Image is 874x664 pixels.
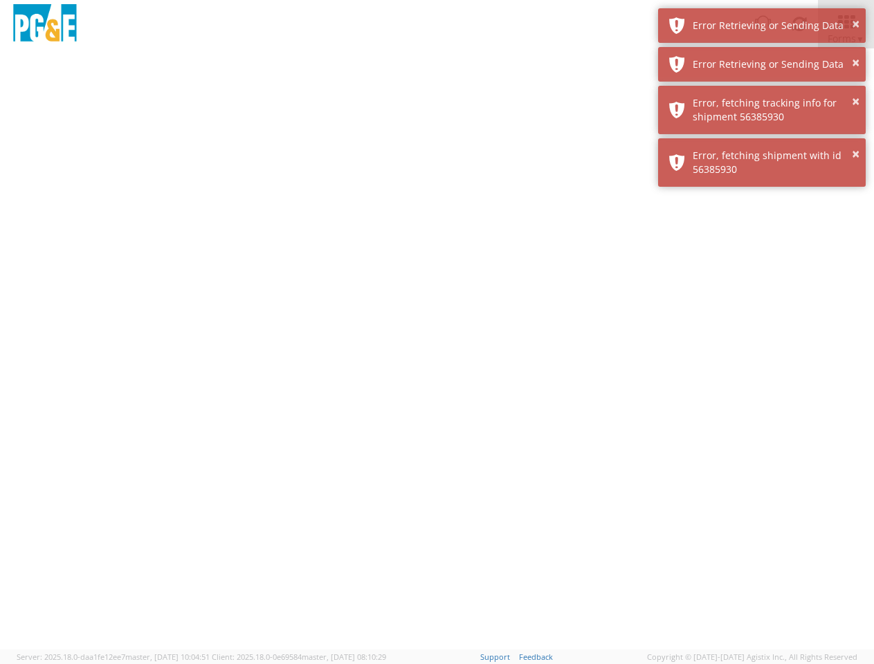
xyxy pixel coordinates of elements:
a: Support [480,652,510,662]
span: master, [DATE] 10:04:51 [125,652,210,662]
button: × [852,92,859,112]
span: Copyright © [DATE]-[DATE] Agistix Inc., All Rights Reserved [647,652,857,663]
div: Error, fetching tracking info for shipment 56385930 [693,96,855,124]
div: Error Retrieving or Sending Data [693,57,855,71]
div: Error Retrieving or Sending Data [693,19,855,33]
button: × [852,15,859,35]
span: Client: 2025.18.0-0e69584 [212,652,386,662]
div: Error, fetching shipment with id 56385930 [693,149,855,176]
span: master, [DATE] 08:10:29 [302,652,386,662]
a: Feedback [519,652,553,662]
img: pge-logo-06675f144f4cfa6a6814.png [10,4,80,45]
button: × [852,53,859,73]
button: × [852,145,859,165]
span: Server: 2025.18.0-daa1fe12ee7 [17,652,210,662]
